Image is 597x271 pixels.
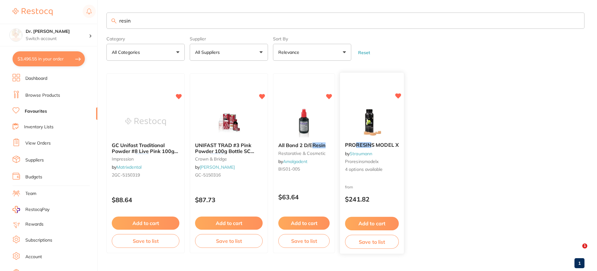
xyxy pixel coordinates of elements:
[25,174,42,180] a: Budgets
[112,156,179,161] small: impression
[569,243,584,258] iframe: Intercom live chat
[582,243,587,248] span: 1
[25,157,44,163] a: Suppliers
[195,156,263,161] small: crown & bridge
[25,221,44,228] a: Rewards
[284,106,324,137] img: All Bond 2 D/E Resin
[278,193,330,201] p: $63.64
[190,44,268,61] button: All Suppliers
[13,8,53,16] img: Restocq Logo
[273,44,351,61] button: Relevance
[195,217,263,230] button: Add to cart
[112,142,178,160] span: GC Unifast Traditional Powder #8 Live Pink 100g SC Acrylic
[345,159,378,164] span: proresinsmodelx
[25,191,36,197] a: Team
[195,49,222,55] p: All Suppliers
[13,206,20,213] img: RestocqPay
[278,49,302,55] p: Relevance
[371,142,399,148] span: S MODEL X
[13,51,85,66] button: $3,496.55 in your order
[283,159,307,164] a: Amalgadent
[112,196,179,203] p: $88.64
[211,154,224,160] em: Resin
[190,36,268,41] label: Supplier
[195,142,254,160] span: UNIFAST TRAD #3 Pink Powder 100g Bottle SC Acrylic
[350,151,372,156] a: Straumann
[106,44,185,61] button: All Categories
[345,217,399,230] button: Add to cart
[25,75,47,82] a: Dashboard
[195,234,263,248] button: Save to list
[345,151,372,156] span: by
[351,106,392,137] img: PRO RESINS MODEL X
[356,142,371,148] em: RESIN
[356,50,372,55] button: Reset
[195,142,263,154] b: UNIFAST TRAD #3 Pink Powder 100g Bottle SC Acrylic Resin
[25,207,49,213] span: RestocqPay
[25,237,52,243] a: Subscriptions
[13,5,53,19] a: Restocq Logo
[278,142,312,148] span: All Bond 2 D/E
[278,151,330,156] small: restorative & cosmetic
[112,164,142,170] span: by
[25,140,51,146] a: View Orders
[195,172,221,178] span: GC-5150316
[112,142,179,154] b: GC Unifast Traditional Powder #8 Live Pink 100g SC Acrylic Resin
[345,166,399,173] span: 4 options available
[112,217,179,230] button: Add to cart
[112,172,140,178] span: 2GC-5150319
[278,234,330,248] button: Save to list
[24,124,54,130] a: Inventory Lists
[106,13,584,29] input: Search Favourite Products
[574,257,584,269] a: 1
[116,164,142,170] a: Matrixdental
[10,29,22,41] img: Dr. Kim Carr
[208,106,249,137] img: UNIFAST TRAD #3 Pink Powder 100g Bottle SC Acrylic Resin
[278,166,300,172] span: BIS01-005
[25,254,42,260] a: Account
[112,234,179,248] button: Save to list
[200,164,235,170] a: [PERSON_NAME]
[25,108,47,115] a: Favourites
[345,142,399,148] b: PRO RESINS MODEL X
[195,196,263,203] p: $87.73
[25,92,60,99] a: Browse Products
[345,196,399,203] p: $241.82
[125,106,166,137] img: GC Unifast Traditional Powder #8 Live Pink 100g SC Acrylic Resin
[278,159,307,164] span: by
[278,142,330,148] b: All Bond 2 D/E Resin
[273,36,351,41] label: Sort By
[26,28,89,35] h4: Dr. Kim Carr
[136,154,149,160] em: Resin
[345,185,353,189] span: from
[106,36,185,41] label: Category
[26,36,89,42] p: Switch account
[345,235,399,249] button: Save to list
[112,49,142,55] p: All Categories
[312,142,326,148] em: Resin
[195,164,235,170] span: by
[13,206,49,213] a: RestocqPay
[345,142,356,148] span: PRO
[278,217,330,230] button: Add to cart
